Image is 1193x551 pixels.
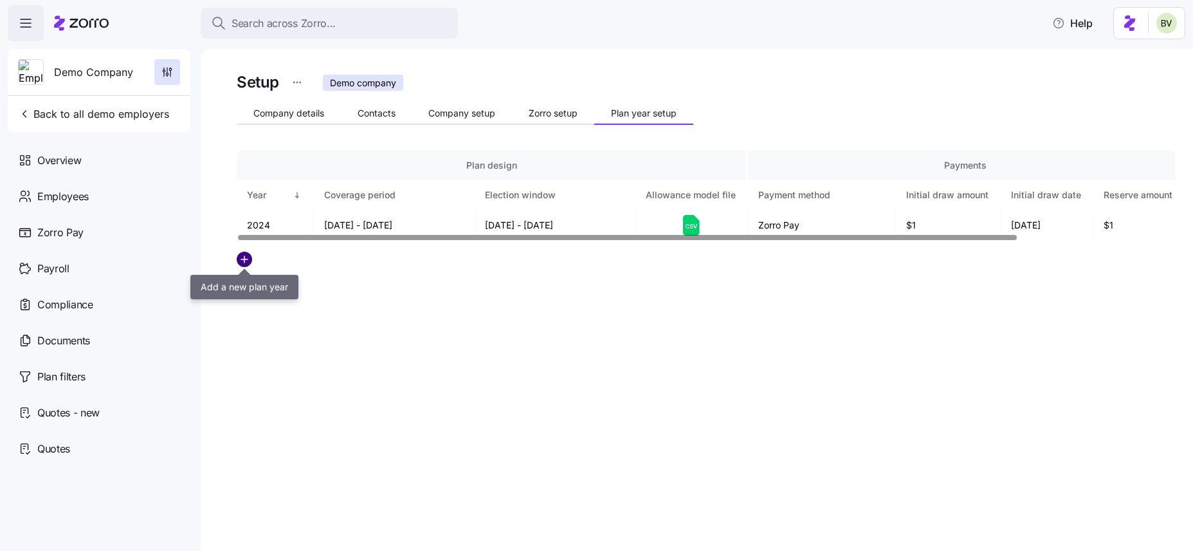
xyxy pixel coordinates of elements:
[237,252,252,267] svg: add icon
[758,188,884,202] div: Payment method
[8,395,190,431] a: Quotes - new
[896,209,1001,241] td: $1
[37,261,69,277] span: Payroll
[37,369,86,385] span: Plan filters
[37,441,70,457] span: Quotes
[314,209,475,241] td: [DATE] - [DATE]
[758,158,1172,173] div: Payments
[8,250,190,286] a: Payroll
[54,64,133,80] span: Demo Company
[237,180,314,210] th: YearSorted descending
[8,178,190,214] a: Employees
[8,214,190,250] a: Zorro Pay
[906,188,988,202] div: Initial draw amount
[428,109,495,118] span: Company setup
[529,109,578,118] span: Zorro setup
[330,75,396,91] span: Demo company
[1093,209,1185,241] td: $1
[237,209,314,241] td: 2024
[37,189,89,205] span: Employees
[18,106,169,122] span: Back to all demo employers
[1042,10,1103,36] button: Help
[324,188,462,202] div: Coverage period
[19,60,43,86] img: Employer logo
[1104,188,1172,202] div: Reserve amount
[293,191,302,200] div: Sorted descending
[201,8,458,39] button: Search across Zorro...
[8,322,190,359] a: Documents
[13,101,174,127] button: Back to all demo employers
[646,188,736,202] div: Allowance model file
[1052,15,1093,31] span: Help
[37,333,90,349] span: Documents
[485,188,623,202] div: Election window
[8,142,190,178] a: Overview
[232,15,336,32] span: Search across Zorro...
[8,286,190,322] a: Compliance
[611,109,677,118] span: Plan year setup
[247,188,291,202] div: Year
[358,109,396,118] span: Contacts
[748,209,896,241] td: Zorro Pay
[475,209,635,241] td: [DATE] - [DATE]
[37,153,81,169] span: Overview
[1001,209,1093,241] td: [DATE]
[8,431,190,467] a: Quotes
[37,297,93,313] span: Compliance
[1156,13,1177,33] img: 676487ef2089eb4995defdc85707b4f5
[247,158,736,173] div: Plan design
[1011,188,1081,202] div: Initial draw date
[37,405,100,421] span: Quotes - new
[253,109,324,118] span: Company details
[237,72,279,92] h1: Setup
[37,225,84,241] span: Zorro Pay
[8,359,190,395] a: Plan filters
